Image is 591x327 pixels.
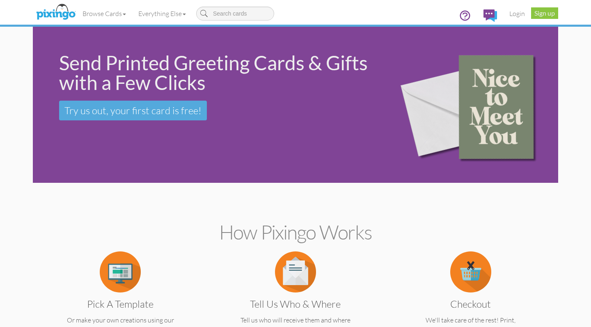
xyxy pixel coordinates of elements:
[228,299,362,309] h3: Tell us Who & Where
[483,9,497,22] img: comments.svg
[403,299,538,309] h3: Checkout
[388,29,556,181] img: 15b0954d-2d2f-43ee-8fdb-3167eb028af9.png
[100,251,141,292] img: item.alt
[64,104,202,117] span: Try us out, your first card is free!
[531,7,558,19] a: Sign up
[59,101,207,120] a: Try us out, your first card is free!
[196,7,274,21] input: Search cards
[53,299,188,309] h3: Pick a Template
[450,251,491,292] img: item.alt
[47,221,544,243] h2: How Pixingo works
[275,251,316,292] img: item.alt
[76,3,132,24] a: Browse Cards
[59,53,376,92] div: Send Printed Greeting Cards & Gifts with a Few Clicks
[34,2,78,23] img: pixingo logo
[503,3,531,24] a: Login
[132,3,192,24] a: Everything Else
